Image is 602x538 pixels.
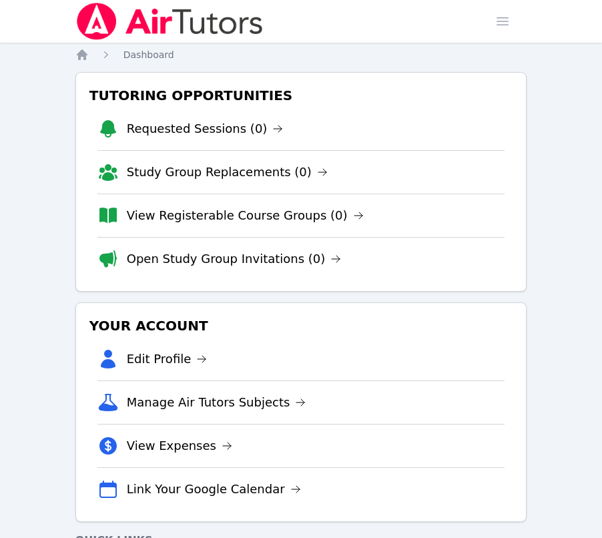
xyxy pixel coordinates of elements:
[127,250,342,268] a: Open Study Group Invitations (0)
[127,350,208,368] a: Edit Profile
[127,393,306,412] a: Manage Air Tutors Subjects
[127,206,364,225] a: View Registerable Course Groups (0)
[127,163,328,182] a: Study Group Replacements (0)
[75,3,264,40] img: Air Tutors
[87,314,516,338] h3: Your Account
[75,48,527,61] nav: Breadcrumb
[87,83,516,107] h3: Tutoring Opportunities
[127,480,301,499] a: Link Your Google Calendar
[127,437,232,455] a: View Expenses
[123,48,174,61] a: Dashboard
[127,119,284,138] a: Requested Sessions (0)
[123,49,174,60] span: Dashboard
